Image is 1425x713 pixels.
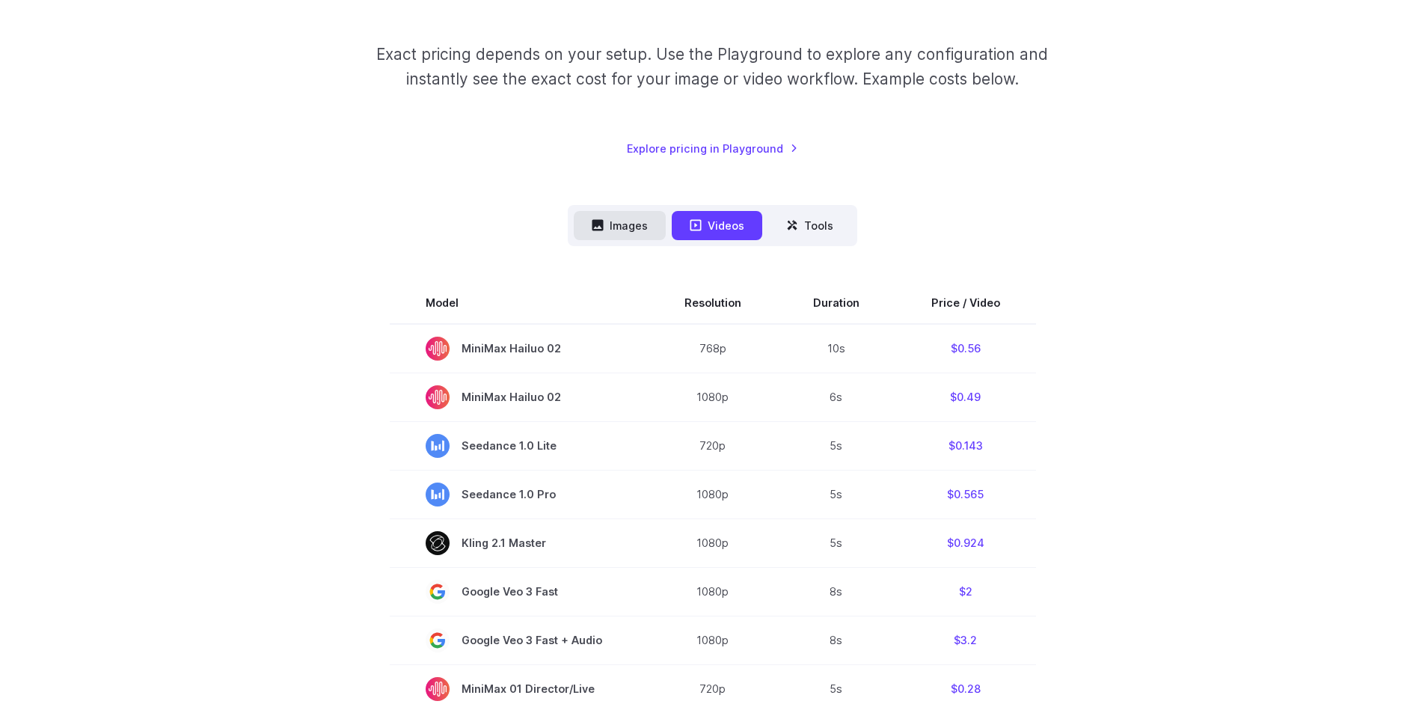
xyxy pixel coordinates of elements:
[426,531,613,555] span: Kling 2.1 Master
[777,616,895,664] td: 8s
[895,470,1036,518] td: $0.565
[426,580,613,604] span: Google Veo 3 Fast
[777,373,895,421] td: 6s
[777,567,895,616] td: 8s
[649,421,777,470] td: 720p
[768,211,851,240] button: Tools
[426,628,613,652] span: Google Veo 3 Fast + Audio
[895,421,1036,470] td: $0.143
[895,616,1036,664] td: $3.2
[649,324,777,373] td: 768p
[895,567,1036,616] td: $2
[426,483,613,507] span: Seedance 1.0 Pro
[649,616,777,664] td: 1080p
[777,421,895,470] td: 5s
[649,664,777,713] td: 720p
[777,282,895,324] th: Duration
[426,434,613,458] span: Seedance 1.0 Lite
[390,282,649,324] th: Model
[348,42,1076,92] p: Exact pricing depends on your setup. Use the Playground to explore any configuration and instantl...
[672,211,762,240] button: Videos
[426,337,613,361] span: MiniMax Hailuo 02
[649,518,777,567] td: 1080p
[649,567,777,616] td: 1080p
[895,373,1036,421] td: $0.49
[895,324,1036,373] td: $0.56
[649,470,777,518] td: 1080p
[426,385,613,409] span: MiniMax Hailuo 02
[895,664,1036,713] td: $0.28
[649,373,777,421] td: 1080p
[895,282,1036,324] th: Price / Video
[574,211,666,240] button: Images
[777,664,895,713] td: 5s
[777,518,895,567] td: 5s
[777,470,895,518] td: 5s
[649,282,777,324] th: Resolution
[777,324,895,373] td: 10s
[627,140,798,157] a: Explore pricing in Playground
[895,518,1036,567] td: $0.924
[426,677,613,701] span: MiniMax 01 Director/Live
